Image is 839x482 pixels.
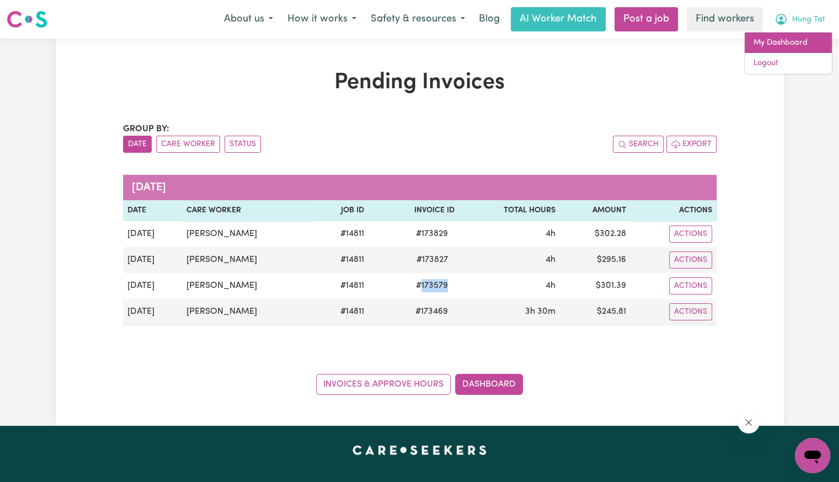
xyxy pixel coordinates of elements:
td: # 14811 [314,247,368,273]
button: Export [666,136,717,153]
th: Actions [630,200,716,221]
h1: Pending Invoices [123,69,717,96]
button: Actions [669,251,712,269]
span: 4 hours [546,229,555,238]
a: Blog [472,7,506,31]
td: [DATE] [123,273,183,299]
button: sort invoices by care worker [156,136,220,153]
a: Invoices & Approve Hours [316,374,451,395]
a: Find workers [687,7,763,31]
td: [PERSON_NAME] [182,273,314,299]
span: 3 hours 30 minutes [525,307,555,316]
td: [PERSON_NAME] [182,221,314,247]
a: Careseekers logo [7,7,47,32]
button: Safety & resources [364,8,472,31]
td: # 14811 [314,221,368,247]
a: My Dashboard [745,33,832,53]
button: Search [613,136,664,153]
caption: [DATE] [123,175,717,200]
img: Careseekers logo [7,9,47,29]
th: Total Hours [459,200,560,221]
th: Amount [560,200,630,221]
span: 4 hours [546,255,555,264]
td: [DATE] [123,299,183,325]
th: Date [123,200,183,221]
button: About us [217,8,280,31]
td: [DATE] [123,221,183,247]
span: # 173827 [410,253,455,266]
th: Care Worker [182,200,314,221]
button: My Account [767,8,832,31]
div: My Account [744,32,832,74]
th: Job ID [314,200,368,221]
td: # 14811 [314,273,368,299]
button: sort invoices by paid status [225,136,261,153]
button: Actions [669,303,712,320]
td: $ 245.81 [560,299,630,325]
a: Careseekers home page [352,446,487,454]
a: Dashboard [455,374,523,395]
td: [PERSON_NAME] [182,247,314,273]
td: [DATE] [123,247,183,273]
button: sort invoices by date [123,136,152,153]
span: # 173829 [409,227,455,240]
span: 4 hours [546,281,555,290]
a: Post a job [614,7,678,31]
th: Invoice ID [368,200,459,221]
td: $ 295.16 [560,247,630,273]
a: AI Worker Match [511,7,606,31]
iframe: Button to launch messaging window [795,438,830,473]
span: # 173579 [409,279,455,292]
iframe: Close message [738,411,760,433]
a: Logout [745,53,832,74]
span: # 173469 [409,305,455,318]
span: Need any help? [7,8,67,17]
td: $ 301.39 [560,273,630,299]
button: Actions [669,277,712,294]
button: Actions [669,226,712,243]
td: $ 302.28 [560,221,630,247]
span: Hung Tat [792,14,825,26]
span: Group by: [123,125,169,133]
button: How it works [280,8,364,31]
td: [PERSON_NAME] [182,299,314,325]
td: # 14811 [314,299,368,325]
